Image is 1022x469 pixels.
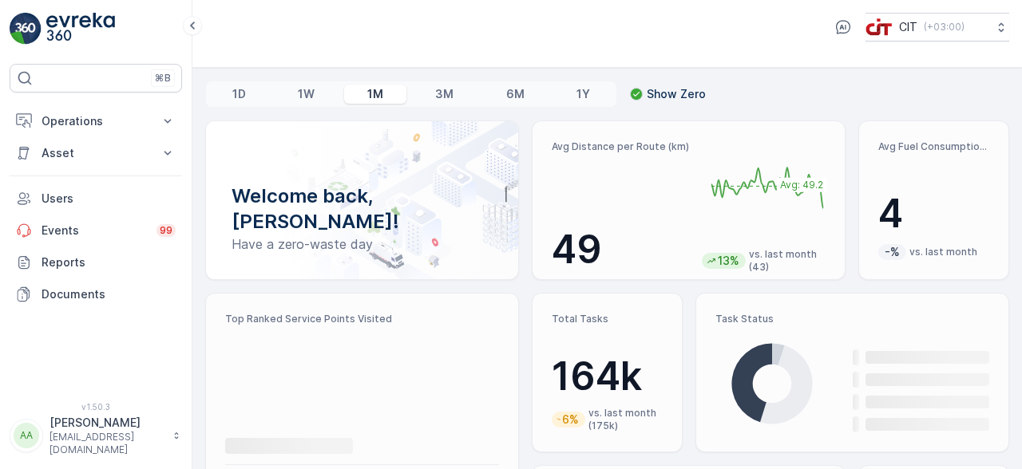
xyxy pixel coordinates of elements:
[50,415,164,431] p: [PERSON_NAME]
[298,86,315,102] p: 1W
[878,190,989,238] p: 4
[10,215,182,246] a: Events99
[435,86,454,102] p: 3M
[225,313,499,325] p: Top Ranked Service Points Visited
[10,278,182,310] a: Documents
[10,246,182,278] a: Reports
[42,145,150,161] p: Asset
[232,235,493,254] p: Have a zero-waste day
[909,246,977,258] p: vs. last month
[866,18,893,36] img: cit-logo_pOk6rL0.png
[924,21,965,33] p: ( +03:00 )
[588,407,662,432] p: vs. last month (175k)
[716,253,741,269] p: 13%
[367,86,383,102] p: 1M
[552,226,689,274] p: 49
[50,431,164,456] p: [EMAIL_ADDRESS][DOMAIN_NAME]
[10,415,182,456] button: AA[PERSON_NAME][EMAIL_ADDRESS][DOMAIN_NAME]
[42,286,176,302] p: Documents
[232,86,246,102] p: 1D
[160,224,172,237] p: 99
[42,254,176,270] p: Reports
[561,412,580,428] p: 6%
[10,183,182,215] a: Users
[647,86,706,102] p: Show Zero
[576,86,590,102] p: 1Y
[715,313,989,325] p: Task Status
[866,13,1009,41] button: CIT(+03:00)
[42,191,176,207] p: Users
[10,13,42,45] img: logo
[552,140,689,153] p: Avg Distance per Route (km)
[14,423,39,448] div: AA
[749,248,831,274] p: vs. last month (43)
[506,86,525,102] p: 6M
[42,113,150,129] p: Operations
[155,72,171,85] p: ⌘B
[232,183,493,235] p: Welcome back, [PERSON_NAME]!
[899,19,917,35] p: CIT
[552,353,663,400] p: 164k
[42,223,147,238] p: Events
[46,13,115,45] img: logo_light-DOdMpM7g.png
[10,137,182,169] button: Asset
[883,244,901,260] p: -%
[10,105,182,137] button: Operations
[552,313,663,325] p: Total Tasks
[10,402,182,412] span: v 1.50.3
[878,140,989,153] p: Avg Fuel Consumption per Route (lt)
